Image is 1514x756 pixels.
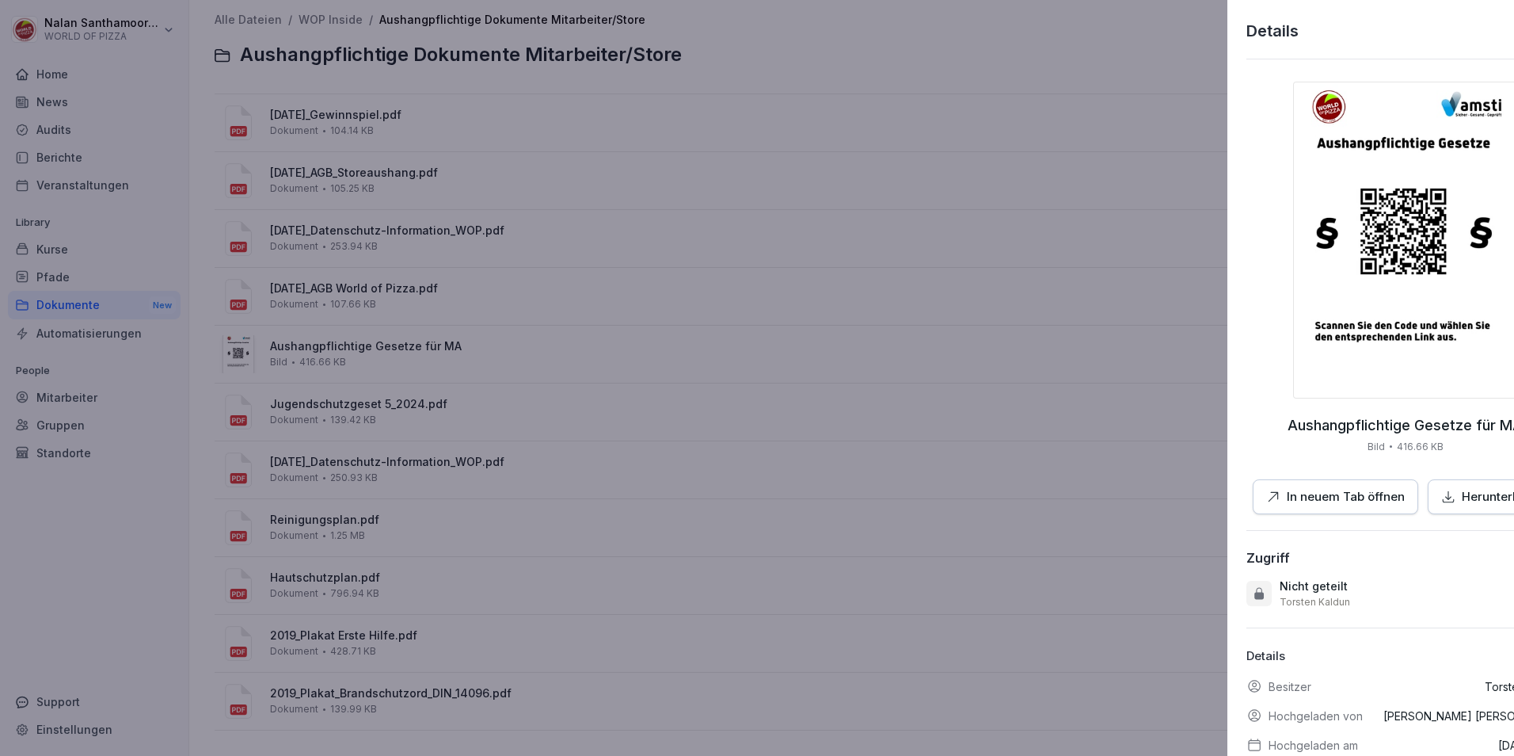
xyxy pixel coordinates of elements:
[1246,19,1299,43] p: Details
[1286,488,1404,506] p: In neuem Tab öffnen
[1280,578,1348,594] p: Nicht geteilt
[1269,708,1363,724] p: Hochgeladen von
[1396,440,1443,454] p: 416.66 KB
[1252,479,1417,515] button: In neuem Tab öffnen
[1367,440,1384,454] p: Bild
[1269,678,1311,695] p: Besitzer
[1280,596,1350,609] p: Torsten Kaldun
[1269,737,1358,754] p: Hochgeladen am
[1246,550,1290,566] div: Zugriff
